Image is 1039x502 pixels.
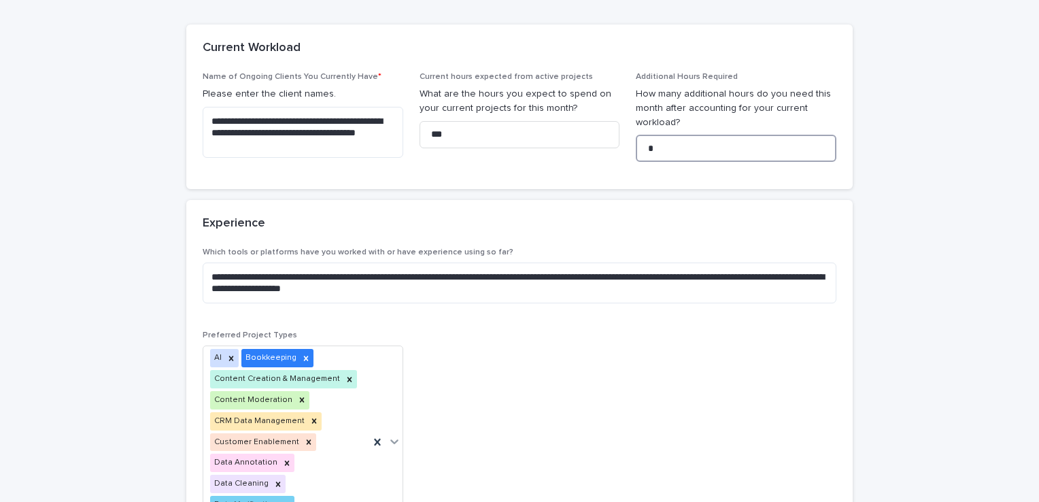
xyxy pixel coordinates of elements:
[203,331,297,339] span: Preferred Project Types
[210,433,301,452] div: Customer Enablement
[210,391,294,409] div: Content Moderation
[203,41,301,56] h2: Current Workload
[210,349,224,367] div: AI
[203,73,381,81] span: Name of Ongoing Clients You Currently Have
[203,87,403,101] p: Please enter the client names.
[210,454,279,472] div: Data Annotation
[241,349,299,367] div: Bookkeeping
[420,73,593,81] span: Current hours expected from active projects
[636,73,738,81] span: Additional Hours Required
[210,475,271,493] div: Data Cleaning
[210,370,342,388] div: Content Creation & Management
[420,87,620,116] p: What are the hours you expect to spend on your current projects for this month?
[203,248,513,256] span: Which tools or platforms have you worked with or have experience using so far?
[636,87,836,129] p: How many additional hours do you need this month after accounting for your current workload?
[210,412,307,431] div: CRM Data Management
[203,216,265,231] h2: Experience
